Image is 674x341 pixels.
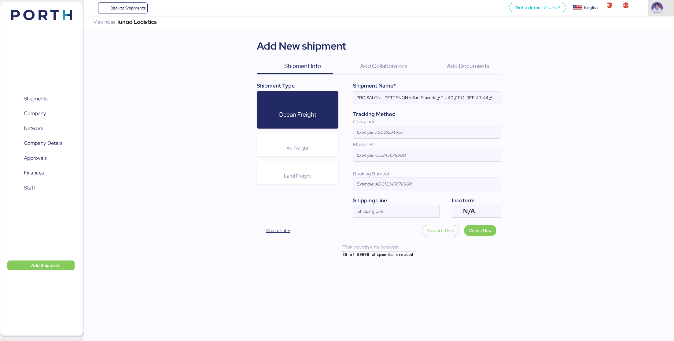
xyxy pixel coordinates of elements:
span: Advanced Info [427,227,454,234]
a: Network [4,122,75,136]
span: Booking Number [353,170,390,177]
span: Add Shipment [31,262,60,269]
span: Approvals [24,154,46,163]
span: Back to Shipments [110,4,145,12]
a: Company [4,107,75,121]
div: Tracking Method [353,110,501,118]
input: Example: 012345678900 [353,149,501,161]
div: English [584,4,598,11]
span: Land Freight [284,173,311,179]
input: Example: FSCU1234567 [353,126,501,138]
div: Shipping Line [353,197,440,204]
a: Finances [4,166,75,180]
a: Approvals [4,151,75,165]
span: Shipment Info [284,62,321,70]
a: Shipments [4,92,75,106]
div: Shipment Name* [353,82,501,90]
div: Add New shipment [257,38,346,54]
span: Ocean Freight [278,111,316,118]
span: Add Documents [447,62,489,70]
div: Shipment Type [257,82,338,90]
a: Back to Shipments [98,2,148,13]
span: Network [24,124,43,133]
a: Company Details [4,136,75,150]
button: Advanced Info [422,225,459,236]
input: Example: Purchase Order / Supplier / Client / Commercial invoice [353,92,501,104]
span: Master BL [353,141,376,148]
button: Create Now [464,225,496,236]
div: 55 of 50000 shipments created [342,252,416,257]
button: Add Shipment [7,260,75,270]
span: Shipments [24,94,47,103]
span: Create Now [469,227,492,234]
input: Shipping Line [353,209,428,217]
span: Company [24,109,46,118]
span: Add Collaborators [360,62,407,70]
span: This month's shipments [342,244,399,251]
span: Company Details [24,139,62,148]
span: N/A [463,208,475,214]
input: Example: ABC12345678900 [353,178,501,190]
div: Incoterm [452,197,501,204]
span: Air Freight [286,145,309,152]
span: Container [353,118,375,125]
div: Iungo Logistics [117,20,157,24]
button: Menu [88,3,98,13]
button: Create Later [257,225,300,237]
a: Staff [4,181,75,195]
span: Finances [24,168,44,177]
div: Viewing as [94,20,115,24]
span: Create Later [266,227,290,234]
span: Staff [24,183,35,192]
